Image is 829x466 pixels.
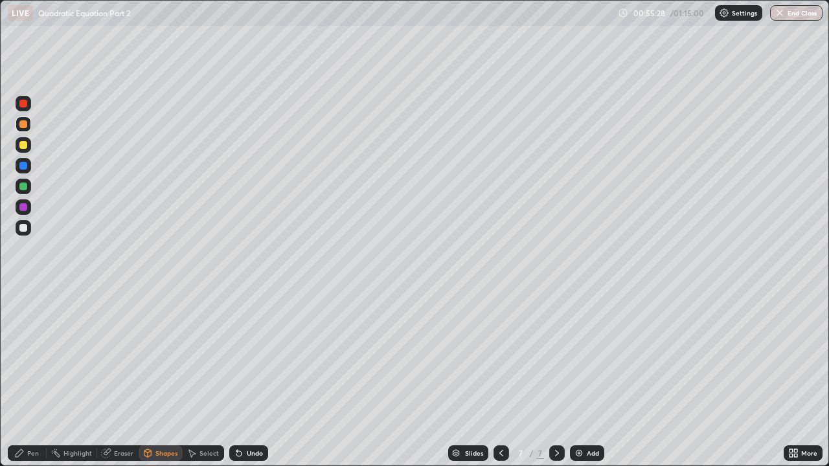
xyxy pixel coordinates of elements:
div: 7 [514,449,527,457]
div: Add [587,450,599,456]
div: Pen [27,450,39,456]
p: Settings [732,10,757,16]
div: Eraser [114,450,133,456]
p: Quadratic Equation Part 2 [38,8,130,18]
div: 7 [536,447,544,459]
div: More [801,450,817,456]
img: class-settings-icons [719,8,729,18]
img: end-class-cross [775,8,785,18]
div: Slides [465,450,483,456]
div: / [530,449,534,457]
p: LIVE [12,8,29,18]
img: add-slide-button [574,448,584,458]
button: End Class [770,5,823,21]
div: Highlight [63,450,92,456]
div: Shapes [155,450,177,456]
div: Select [199,450,219,456]
div: Undo [247,450,263,456]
